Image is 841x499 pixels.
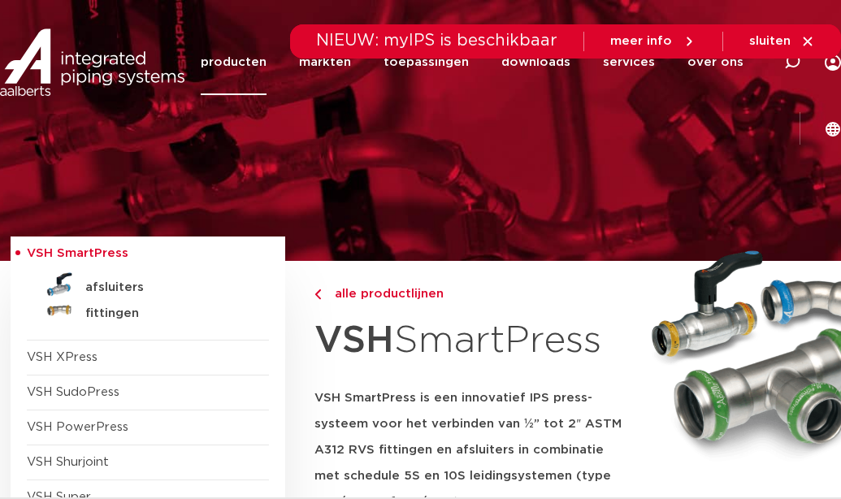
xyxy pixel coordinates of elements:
[325,288,444,300] span: alle productlijnen
[27,421,128,433] a: VSH PowerPress
[316,33,557,49] span: NIEUW: myIPS is beschikbaar
[749,35,791,47] span: sluiten
[27,271,269,297] a: afsluiters
[603,29,655,95] a: services
[610,34,696,49] a: meer info
[314,284,631,304] a: alle productlijnen
[27,386,119,398] a: VSH SudoPress
[749,34,815,49] a: sluiten
[384,29,469,95] a: toepassingen
[501,29,570,95] a: downloads
[687,29,743,95] a: over ons
[27,247,128,259] span: VSH SmartPress
[299,29,351,95] a: markten
[27,297,269,323] a: fittingen
[27,456,109,468] a: VSH Shurjoint
[314,310,631,372] h1: SmartPress
[27,351,98,363] a: VSH XPress
[85,280,246,295] h5: afsluiters
[201,29,743,95] nav: Menu
[610,35,672,47] span: meer info
[201,29,267,95] a: producten
[825,29,841,95] div: my IPS
[314,289,321,300] img: chevron-right.svg
[314,322,394,359] strong: VSH
[85,306,246,321] h5: fittingen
